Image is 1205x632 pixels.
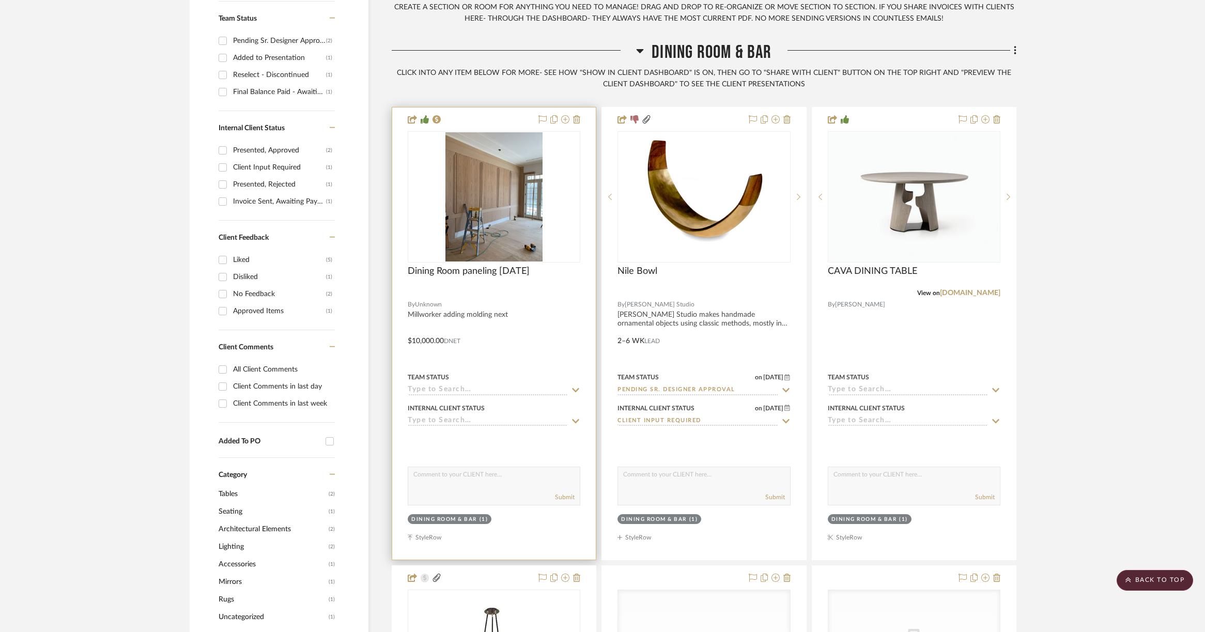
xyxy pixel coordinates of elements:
[326,252,332,268] div: (5)
[219,437,320,446] div: Added To PO
[219,344,273,351] span: Client Comments
[326,269,332,285] div: (1)
[755,374,762,380] span: on
[835,300,885,310] span: [PERSON_NAME]
[326,33,332,49] div: (2)
[621,516,687,523] div: Dining Room & Bar
[233,378,332,395] div: Client Comments in last day
[617,404,694,413] div: Internal Client Status
[408,132,580,262] div: 0
[329,556,335,573] span: (1)
[408,386,568,395] input: Type to Search…
[219,125,285,132] span: Internal Client Status
[480,516,488,523] div: (1)
[326,50,332,66] div: (1)
[233,361,332,378] div: All Client Comments
[411,516,477,523] div: Dining Room & Bar
[408,404,485,413] div: Internal Client Status
[233,159,326,176] div: Client Input Required
[762,374,784,381] span: [DATE]
[940,289,1000,297] a: [DOMAIN_NAME]
[618,132,790,262] div: 0
[639,132,768,261] img: Nile Bowl
[408,266,530,277] span: Dining Room paneling [DATE]
[233,269,326,285] div: Disliked
[233,33,326,49] div: Pending Sr. Designer Approval
[219,573,326,591] span: Mirrors
[233,303,326,319] div: Approved Items
[415,300,442,310] span: Unknown
[329,486,335,502] span: (2)
[219,234,269,241] span: Client Feedback
[445,132,543,261] img: Dining Room paneling Sept. '19
[765,492,785,502] button: Submit
[408,417,568,426] input: Type to Search…
[219,556,326,573] span: Accessories
[329,591,335,608] span: (1)
[652,41,771,64] span: Dining Room & Bar
[555,492,575,502] button: Submit
[829,132,999,261] img: CAVA DINING TABLE
[617,266,657,277] span: Nile Bowl
[326,142,332,159] div: (2)
[233,193,326,210] div: Invoice Sent, Awaiting Payment
[329,503,335,520] span: (1)
[828,404,905,413] div: Internal Client Status
[408,373,449,382] div: Team Status
[233,142,326,159] div: Presented, Approved
[219,608,326,626] span: Uncategorized
[326,159,332,176] div: (1)
[326,193,332,210] div: (1)
[326,67,332,83] div: (1)
[329,521,335,537] span: (2)
[828,417,988,426] input: Type to Search…
[219,503,326,520] span: Seating
[828,386,988,395] input: Type to Search…
[233,395,332,412] div: Client Comments in last week
[899,516,908,523] div: (1)
[233,50,326,66] div: Added to Presentation
[755,405,762,411] span: on
[625,300,694,310] span: [PERSON_NAME] Studio
[917,290,940,296] span: View on
[233,67,326,83] div: Reselect - Discontinued
[831,516,897,523] div: Dining Room & Bar
[219,538,326,556] span: Lighting
[233,176,326,193] div: Presented, Rejected
[329,574,335,590] span: (1)
[617,417,778,426] input: Type to Search…
[326,303,332,319] div: (1)
[975,492,995,502] button: Submit
[828,300,835,310] span: By
[219,485,326,503] span: Tables
[329,538,335,555] span: (2)
[762,405,784,412] span: [DATE]
[392,2,1016,25] div: CREATE A SECTION OR ROOM FOR ANYTHING YOU NEED TO MANAGE! DRAG AND DROP TO RE-ORGANIZE OR MOVE SE...
[617,386,778,395] input: Type to Search…
[233,84,326,100] div: Final Balance Paid - Awaiting Shipping
[329,609,335,625] span: (1)
[219,15,257,22] span: Team Status
[219,520,326,538] span: Architectural Elements
[408,300,415,310] span: By
[617,300,625,310] span: By
[392,68,1016,90] div: CLICK INTO ANY ITEM BELOW FOR MORE- SEE HOW "SHOW IN CLIENT DASHBOARD" IS ON, THEN GO TO "SHARE W...
[233,252,326,268] div: Liked
[233,286,326,302] div: No Feedback
[219,591,326,608] span: Rugs
[828,266,917,277] span: CAVA DINING TABLE
[828,373,869,382] div: Team Status
[326,286,332,302] div: (2)
[219,471,247,480] span: Category
[1117,570,1193,591] scroll-to-top-button: BACK TO TOP
[326,176,332,193] div: (1)
[326,84,332,100] div: (1)
[689,516,698,523] div: (1)
[617,373,659,382] div: Team Status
